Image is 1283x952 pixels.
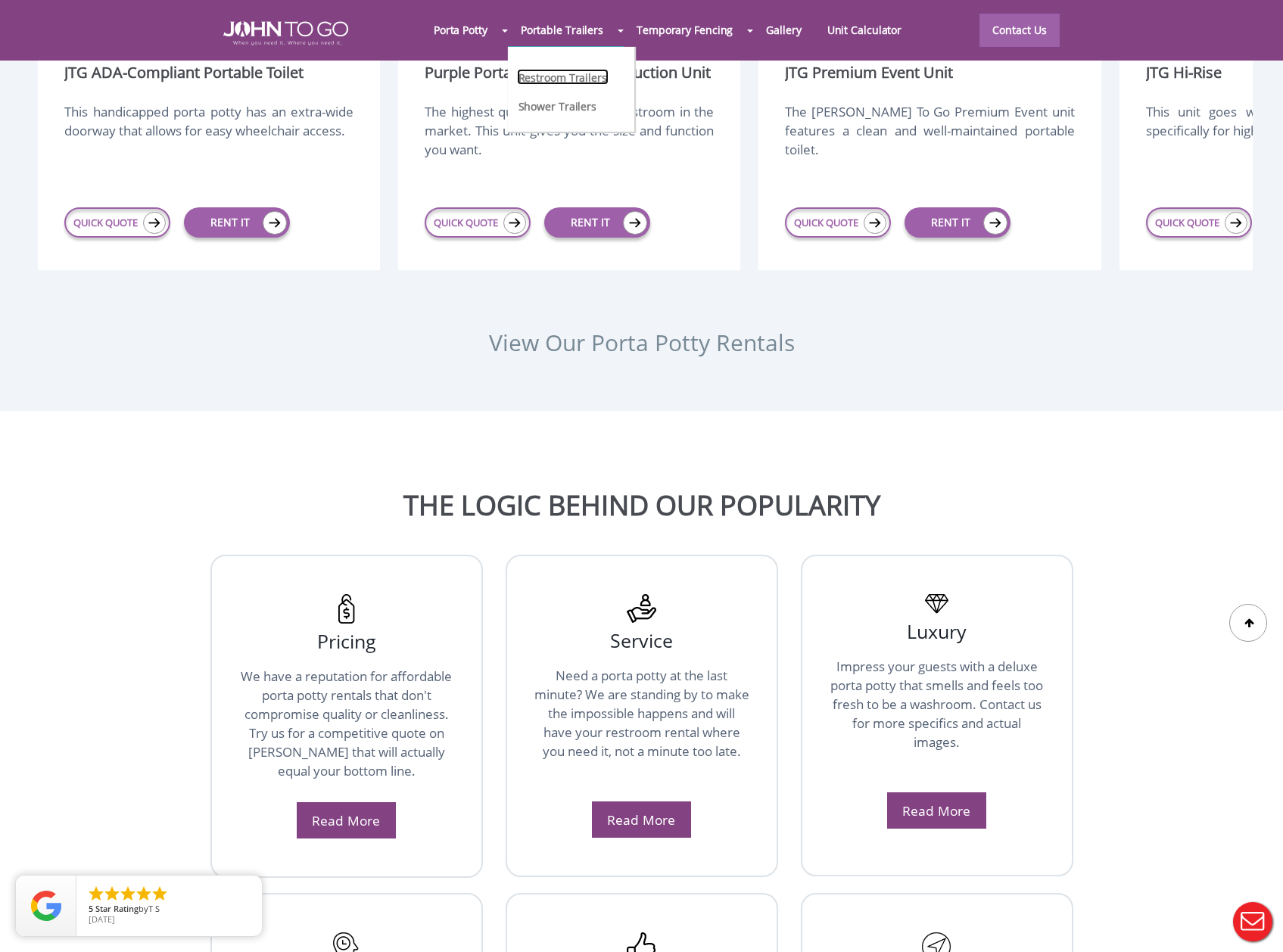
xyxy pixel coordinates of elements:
a: Unit Calculator [814,14,915,46]
span: Star Rating [95,903,139,914]
span: [DATE] [89,913,115,925]
a: Purple Porta Potty: JTG Construction Unit [425,62,711,83]
img: icon [143,212,166,234]
a: Portable Trailers [508,14,616,46]
span: 5 [89,903,93,914]
img: Review Rating [31,891,61,921]
a: Read More [902,801,970,820]
img: icon [503,212,526,234]
p: Impress your guests with a deluxe porta potty that smells and feels too fresh to be a washroom. C... [829,657,1045,785]
a: RENT IT [544,207,650,238]
p: We have a reputation for affordable porta potty rentals that don't compromise quality or cleanlin... [238,667,455,795]
a: RENT IT [905,207,1011,238]
a: Shower Trailers [517,98,599,114]
p: Need a porta potty at the last minute? We are standing by to make the impossible happens and will... [534,666,750,794]
div: The highest quality construction restroom in the market. This unit gives you the size and functio... [425,102,714,175]
img: icon [983,211,1007,235]
a: JTG ADA-Compliant Portable Toilet [64,62,304,83]
a: Contact Us [979,14,1060,47]
img: icon [864,212,886,234]
a: Read More [607,810,675,829]
a: Gallery [753,14,814,46]
img: Service [627,594,656,623]
img: Luxury [925,594,948,614]
img: JOHN to go [223,21,348,45]
h2: THE LOGIC BEHIND OUR POPULARITY [11,490,1272,521]
a: RENT IT [184,207,290,238]
a: Pricing [317,621,376,654]
a: JTG Premium Event Unit [785,62,953,83]
a: JTG Hi-Rise [1146,62,1222,83]
li:  [119,885,137,903]
span: by [89,904,250,915]
li:  [135,885,153,903]
li:  [151,885,169,903]
img: Pricing [338,594,355,624]
a: Luxury [829,614,1045,642]
a: Service [610,620,673,653]
a: Restroom Trailers [517,69,609,85]
li:  [87,885,105,903]
img: icon [623,211,647,235]
a: Read More [312,811,380,829]
span: T S [148,903,160,914]
div: This handicapped porta potty has an extra-wide doorway that allows for easy wheelchair access. [64,102,353,175]
div: The [PERSON_NAME] To Go Premium Event unit features a clean and well-maintained portable toilet. [785,102,1074,175]
img: icon [1225,212,1247,234]
a: QUICK QUOTE [1146,207,1252,238]
a: Porta Potty [421,14,500,46]
li:  [103,885,121,903]
a: QUICK QUOTE [785,207,891,238]
a: Temporary Fencing [624,14,746,46]
button: Live Chat [1222,891,1283,952]
img: icon [263,211,287,235]
a: QUICK QUOTE [425,207,531,238]
a: View Our Porta Potty Rentals [489,327,795,358]
a: QUICK QUOTE [64,207,170,238]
